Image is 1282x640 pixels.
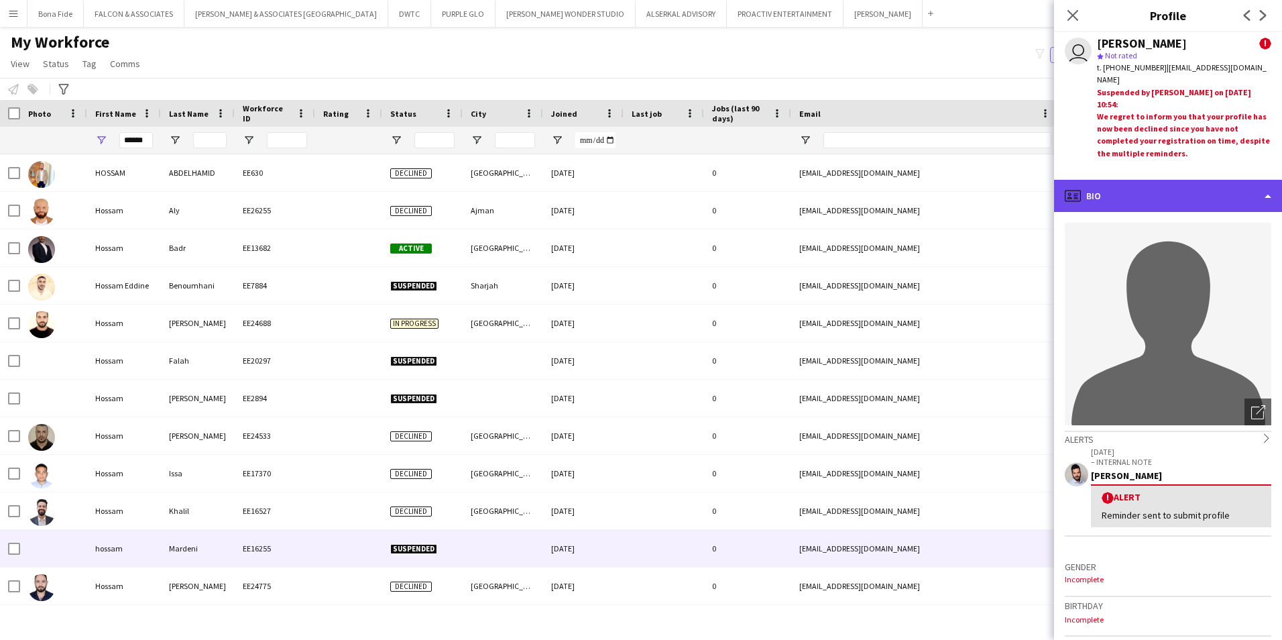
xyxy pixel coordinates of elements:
[704,380,791,417] div: 0
[543,380,624,417] div: [DATE]
[1091,457,1271,467] p: – INTERNAL NOTE
[1065,574,1104,584] span: Incomplete
[463,154,543,191] div: [GEOGRAPHIC_DATA]
[28,462,55,488] img: Hossam Issa
[463,192,543,229] div: Ajman
[791,342,1059,379] div: [EMAIL_ADDRESS][DOMAIN_NAME]
[28,199,55,225] img: Hossam Aly
[87,530,161,567] div: hossam
[414,132,455,148] input: Status Filter Input
[87,192,161,229] div: Hossam
[323,109,349,119] span: Rating
[543,568,624,604] div: [DATE]
[1097,87,1271,174] div: Suspended by [PERSON_NAME] on [DATE] 10:54:
[235,305,315,341] div: EE24688
[235,568,315,604] div: EE24775
[5,55,35,72] a: View
[791,530,1059,567] div: [EMAIL_ADDRESS][DOMAIN_NAME]
[704,229,791,266] div: 0
[235,229,315,266] div: EE13682
[193,132,227,148] input: Last Name Filter Input
[704,267,791,304] div: 0
[727,1,843,27] button: PROACTIV ENTERTAINMENT
[463,417,543,454] div: [GEOGRAPHIC_DATA]
[1097,111,1270,158] span: We regret to inform you that your profile has now been declined since you have not completed your...
[543,267,624,304] div: [DATE]
[704,154,791,191] div: 0
[390,134,402,146] button: Open Filter Menu
[791,154,1059,191] div: [EMAIL_ADDRESS][DOMAIN_NAME]
[161,342,235,379] div: Falah
[87,154,161,191] div: HOSSAM
[704,342,791,379] div: 0
[1054,180,1282,212] div: Bio
[390,506,432,517] span: Declined
[95,109,136,119] span: First Name
[463,267,543,304] div: Sharjah
[161,417,235,454] div: [PERSON_NAME]
[390,168,432,178] span: Declined
[463,568,543,604] div: [GEOGRAPHIC_DATA]
[235,417,315,454] div: EE24533
[267,132,307,148] input: Workforce ID Filter Input
[543,154,624,191] div: [DATE]
[704,305,791,341] div: 0
[235,154,315,191] div: EE630
[390,356,437,366] span: Suspended
[1091,447,1271,457] p: [DATE]
[87,305,161,341] div: Hossam
[791,267,1059,304] div: [EMAIL_ADDRESS][DOMAIN_NAME]
[161,192,235,229] div: Aly
[235,380,315,417] div: EE2894
[1091,470,1271,482] div: [PERSON_NAME]
[82,58,97,70] span: Tag
[543,342,624,379] div: [DATE]
[110,58,140,70] span: Comms
[791,568,1059,604] div: [EMAIL_ADDRESS][DOMAIN_NAME]
[28,236,55,263] img: Hossam Badr
[56,81,72,97] app-action-btn: Advanced filters
[1054,7,1282,24] h3: Profile
[390,281,437,291] span: Suspended
[1065,561,1271,573] h3: Gender
[119,132,153,148] input: First Name Filter Input
[235,530,315,567] div: EE16255
[704,455,791,492] div: 0
[1105,50,1137,60] span: Not rated
[28,499,55,526] img: Hossam Khalil
[28,109,51,119] span: Photo
[87,380,161,417] div: Hossam
[28,574,55,601] img: Hossam Mohamed
[87,342,161,379] div: Hossam
[28,274,55,301] img: Hossam Eddine Benoumhani
[823,132,1051,148] input: Email Filter Input
[161,267,235,304] div: Benoumhani
[543,192,624,229] div: [DATE]
[704,492,791,529] div: 0
[390,244,432,254] span: Active
[184,1,388,27] button: [PERSON_NAME] & ASSOCIATES [GEOGRAPHIC_DATA]
[235,455,315,492] div: EE17370
[390,319,439,329] span: In progress
[1097,38,1187,50] div: [PERSON_NAME]
[390,469,432,479] span: Declined
[161,305,235,341] div: [PERSON_NAME]
[636,1,727,27] button: ALSERKAL ADVISORY
[551,134,563,146] button: Open Filter Menu
[632,109,662,119] span: Last job
[11,58,30,70] span: View
[1065,615,1271,625] p: Incomplete
[161,154,235,191] div: ABDELHAMID
[161,229,235,266] div: Badr
[791,305,1059,341] div: [EMAIL_ADDRESS][DOMAIN_NAME]
[704,192,791,229] div: 0
[161,492,235,529] div: Khalil
[704,530,791,567] div: 0
[799,134,811,146] button: Open Filter Menu
[87,417,161,454] div: Hossam
[243,103,291,123] span: Workforce ID
[843,1,923,27] button: [PERSON_NAME]
[38,55,74,72] a: Status
[1065,431,1271,445] div: Alerts
[235,492,315,529] div: EE16527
